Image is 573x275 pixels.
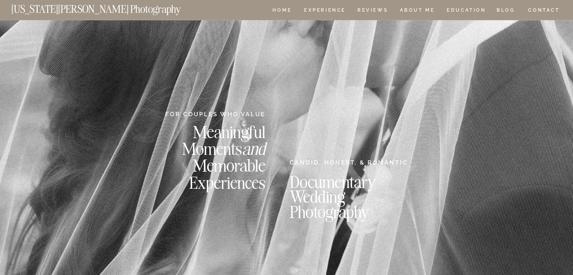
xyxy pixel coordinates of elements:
[163,110,265,118] h2: FOR COUPLES WHO VALUE
[304,8,345,14] a: Experience
[446,8,487,14] a: EDUCATION
[528,6,560,14] a: CONTACT
[357,8,387,14] a: REVIEWS
[271,8,293,14] a: HOME
[150,106,423,122] h2: Love Stories, Artfully Documented
[242,138,265,159] i: and
[497,8,515,14] a: BLOG
[290,174,408,214] h2: Documentary Wedding Photography
[173,123,265,190] h2: Meaningful Moments Memorable Experiences
[11,4,207,11] a: [US_STATE][PERSON_NAME] Photography
[400,8,435,14] a: ABOUT ME
[290,158,410,170] h2: CANDID, HONEST, & ROMANTIC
